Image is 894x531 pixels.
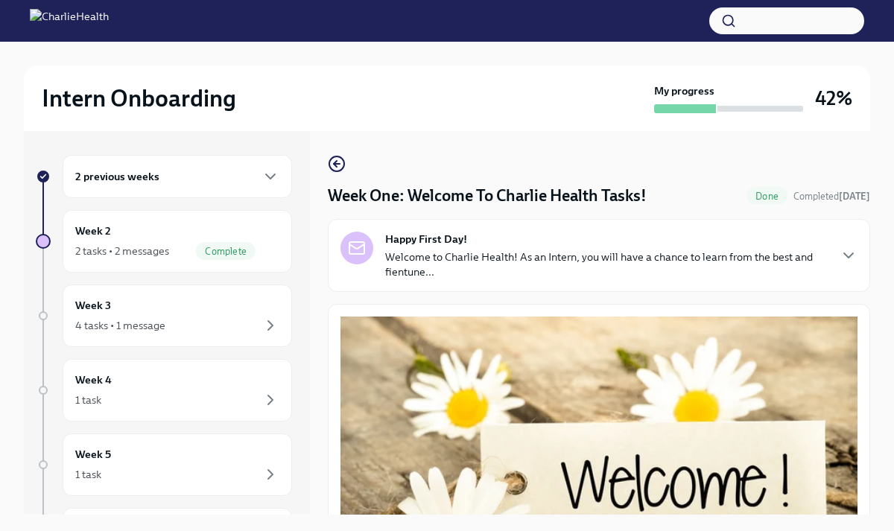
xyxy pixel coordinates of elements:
[75,467,101,482] div: 1 task
[654,83,714,98] strong: My progress
[75,446,111,462] h6: Week 5
[793,189,870,203] span: September 23rd, 2025 22:56
[196,246,256,257] span: Complete
[36,359,292,422] a: Week 41 task
[75,168,159,185] h6: 2 previous weeks
[75,372,112,388] h6: Week 4
[385,249,828,279] p: Welcome to Charlie Health! As an Intern, you will have a chance to learn from the best and fientu...
[36,210,292,273] a: Week 22 tasks • 2 messagesComplete
[75,297,111,314] h6: Week 3
[42,83,236,113] h2: Intern Onboarding
[839,191,870,202] strong: [DATE]
[793,191,870,202] span: Completed
[75,223,111,239] h6: Week 2
[75,392,101,407] div: 1 task
[328,185,647,207] h4: Week One: Welcome To Charlie Health Tasks!
[36,433,292,496] a: Week 51 task
[36,284,292,347] a: Week 34 tasks • 1 message
[746,191,787,202] span: Done
[815,85,852,112] h3: 42%
[30,9,109,33] img: CharlieHealth
[75,318,165,333] div: 4 tasks • 1 message
[385,232,467,247] strong: Happy First Day!
[63,155,292,198] div: 2 previous weeks
[75,244,169,258] div: 2 tasks • 2 messages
